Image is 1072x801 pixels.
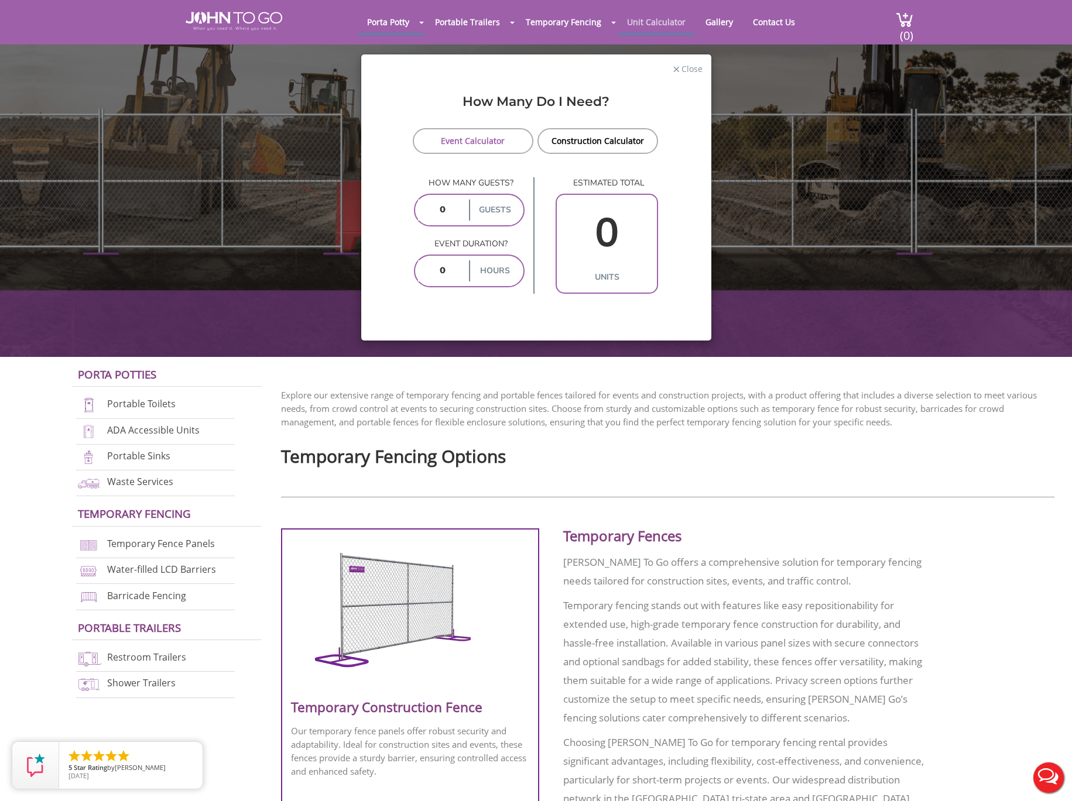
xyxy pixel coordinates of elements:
[469,200,520,221] label: guests
[414,177,525,189] p: How many guests?
[24,754,47,777] img: Review Rating
[370,92,703,128] div: How Many Do I Need?
[560,200,654,267] input: 0
[69,764,193,772] span: by
[418,200,467,221] input: 0
[673,60,680,77] span: ×
[67,749,81,763] li: 
[69,763,72,772] span: 5
[673,62,703,75] button: Close
[1025,754,1072,801] button: Live Chat
[469,260,520,281] label: hours
[413,128,534,154] a: Event Calculator
[80,749,94,763] li: 
[115,763,166,772] span: [PERSON_NAME]
[680,62,703,73] span: Close
[418,260,467,281] input: 0
[537,128,659,154] a: Construction Calculator
[560,267,654,288] label: units
[117,749,131,763] li: 
[69,771,89,780] span: [DATE]
[92,749,106,763] li: 
[74,763,107,772] span: Star Rating
[556,177,658,189] p: estimated total
[104,749,118,763] li: 
[414,238,525,250] p: Event duration?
